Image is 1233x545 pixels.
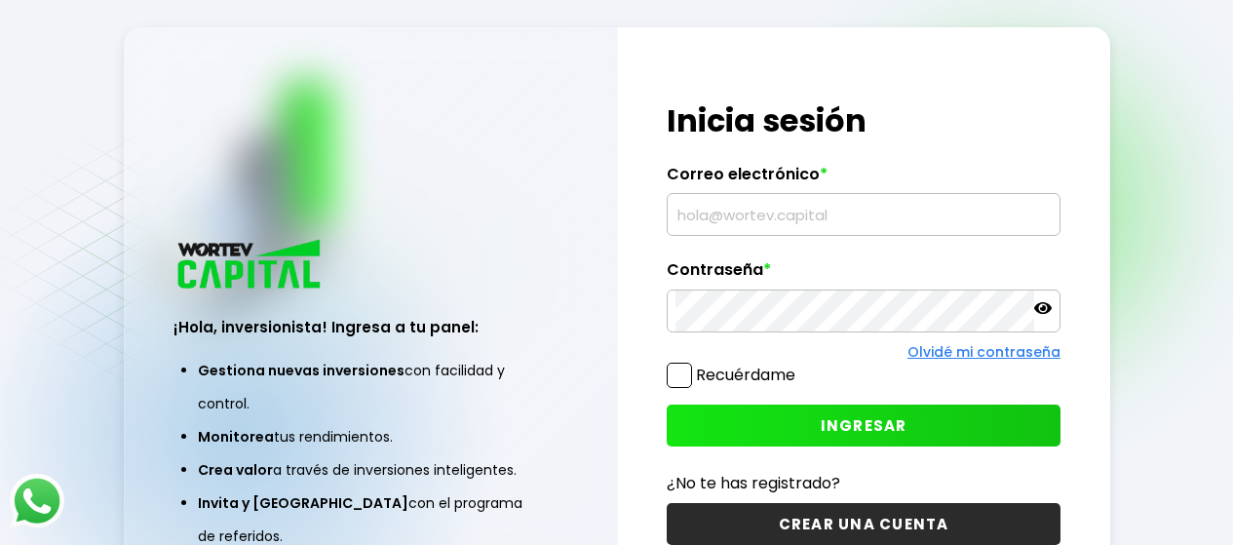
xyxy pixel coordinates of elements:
li: tus rendimientos. [198,420,543,453]
h3: ¡Hola, inversionista! Ingresa a tu panel: [173,316,567,338]
span: INGRESAR [821,415,907,436]
a: Olvidé mi contraseña [907,342,1060,362]
label: Recuérdame [696,364,795,386]
li: a través de inversiones inteligentes. [198,453,543,487]
label: Contraseña [667,260,1060,290]
span: Gestiona nuevas inversiones [198,361,405,380]
h1: Inicia sesión [667,97,1060,144]
p: ¿No te has registrado? [667,471,1060,495]
span: Invita y [GEOGRAPHIC_DATA] [198,493,408,513]
img: logos_whatsapp-icon.242b2217.svg [10,474,64,528]
li: con facilidad y control. [198,354,543,420]
button: INGRESAR [667,405,1060,447]
span: Monitorea [198,427,274,447]
img: logo_wortev_capital [173,237,328,294]
a: ¿No te has registrado?CREAR UNA CUENTA [667,471,1060,545]
span: Crea valor [198,460,273,480]
input: hola@wortev.capital [675,194,1052,235]
label: Correo electrónico [667,165,1060,194]
button: CREAR UNA CUENTA [667,503,1060,545]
